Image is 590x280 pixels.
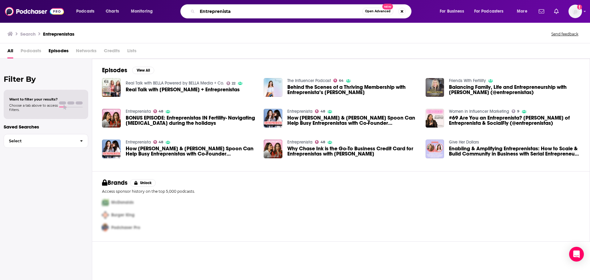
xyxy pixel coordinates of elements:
[287,146,418,156] span: Why Chase Ink is the Go-To Business Credit Card for Entreprenistas with [PERSON_NAME]
[333,79,344,82] a: 64
[449,115,580,126] a: #69 Are You an Entreprenista? Stephanie Cartin of Entreprenista & SocialFly (@entreprenistas)
[449,85,580,95] span: Balancing Family, Life and Entrepreneurship with [PERSON_NAME] (@entreprenistas)
[159,110,163,113] span: 48
[569,247,584,262] div: Open Intercom Messenger
[132,67,154,74] button: View All
[21,46,41,58] span: Podcasts
[100,221,111,234] img: Third Pro Logo
[449,78,486,83] a: Friends With Fertility
[517,110,519,113] span: 9
[102,66,127,74] h2: Episodes
[126,115,257,126] span: BONUS EPISODE: Entreprenistas IN Fertility- Navigating [MEDICAL_DATA] during the holidays
[4,139,75,143] span: Select
[449,115,580,126] span: #69 Are You an Entreprenista? [PERSON_NAME] of Entreprenista & SocialFly (@entreprenistas)
[102,179,128,187] h2: Brands
[449,85,580,95] a: Balancing Family, Life and Entrepreneurship with Stephanie Cartin (@entreprenistas)
[49,46,69,58] span: Episodes
[568,5,582,18] span: Logged in as PTEPR25
[131,7,153,16] span: Monitoring
[102,140,121,158] img: How Martha Stewart & Marley Spoon Can Help Busy Entreprenistas with Co-Founder Jennifer Aaronson
[126,81,224,86] a: Real Talk with BELLA Powered by BELLA Media + Co.
[287,85,418,95] a: Behind the Scenes of a Thriving Membership with Entreprenista’s Stephanie Cartin
[126,87,240,92] a: Real Talk with BELLA + Entreprenistas
[9,103,58,112] span: Choose a tab above to access filters.
[126,87,240,92] span: Real Talk with [PERSON_NAME] + Entreprenistas
[126,115,257,126] a: BONUS EPISODE: Entreprenistas IN Fertility- Navigating Infertility during the holidays
[197,6,362,16] input: Search podcasts, credits, & more...
[100,209,111,221] img: Second Pro Logo
[102,109,121,128] img: BONUS EPISODE: Entreprenistas IN Fertility- Navigating Infertility during the holidays
[226,81,236,85] a: 22
[287,109,313,114] a: Entreprenista
[102,6,123,16] a: Charts
[127,6,161,16] button: open menu
[7,46,13,58] a: All
[449,109,509,114] a: Women in Influencer Marketing
[20,31,36,37] h3: Search
[365,10,391,13] span: Open Advanced
[127,46,136,58] span: Lists
[321,141,325,144] span: 48
[426,78,444,97] img: Balancing Family, Life and Entrepreneurship with Stephanie Cartin (@entreprenistas)
[4,75,88,84] h2: Filter By
[111,200,134,205] span: McDonalds
[4,134,88,148] button: Select
[264,109,282,128] a: How Martha Stewart & Marley Spoon Can Help Busy Entreprenistas with Co-Founder Jennifer Aaronson
[449,146,580,156] a: Enabling & Amplifying Entreprenistas: How to Scale & Build Community in Business with Serial Entr...
[440,7,464,16] span: For Business
[549,31,580,37] button: Send feedback
[513,6,535,16] button: open menu
[100,196,111,209] img: First Pro Logo
[5,6,64,17] img: Podchaser - Follow, Share and Rate Podcasts
[577,5,582,10] svg: Add a profile image
[568,5,582,18] button: Show profile menu
[512,109,519,113] a: 9
[426,109,444,128] img: #69 Are You an Entreprenista? Stephanie Cartin of Entreprenista & SocialFly (@entreprenistas)
[287,140,313,145] a: Entreprenista
[130,179,156,187] button: Unlock
[536,6,547,17] a: Show notifications dropdown
[9,97,58,101] span: Want to filter your results?
[435,6,472,16] button: open menu
[287,78,331,83] a: The Influencer Podcast
[102,78,121,97] img: Real Talk with BELLA + Entreprenistas
[517,7,527,16] span: More
[287,115,418,126] a: How Martha Stewart & Marley Spoon Can Help Busy Entreprenistas with Co-Founder Jennifer Aaronson
[382,4,393,10] span: New
[315,109,325,113] a: 48
[321,110,325,113] span: 48
[76,7,94,16] span: Podcasts
[339,79,344,82] span: 64
[159,141,163,144] span: 48
[111,225,140,230] span: Podchaser Pro
[76,46,96,58] span: Networks
[102,189,580,194] p: Access sponsor history on the top 5,000 podcasts.
[126,146,257,156] span: How [PERSON_NAME] & [PERSON_NAME] Spoon Can Help Busy Entreprenistas with Co-Founder [PERSON_NAME]
[126,140,151,145] a: Entreprenista
[43,31,74,37] h3: Entreprenistas
[287,85,418,95] span: Behind the Scenes of a Thriving Membership with Entreprenista’s [PERSON_NAME]
[568,5,582,18] img: User Profile
[362,8,393,15] button: Open AdvancedNew
[287,115,418,126] span: How [PERSON_NAME] & [PERSON_NAME] Spoon Can Help Busy Entreprenistas with Co-Founder [PERSON_NAME]
[426,140,444,158] img: Enabling & Amplifying Entreprenistas: How to Scale & Build Community in Business with Serial Entr...
[264,78,282,97] img: Behind the Scenes of a Thriving Membership with Entreprenista’s Stephanie Cartin
[72,6,102,16] button: open menu
[4,124,88,130] p: Saved Searches
[126,109,151,114] a: Entreprenista
[264,140,282,158] img: Why Chase Ink is the Go-To Business Credit Card for Entreprenistas with Jenny Shum
[186,4,417,18] div: Search podcasts, credits, & more...
[315,140,325,144] a: 48
[287,146,418,156] a: Why Chase Ink is the Go-To Business Credit Card for Entreprenistas with Jenny Shum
